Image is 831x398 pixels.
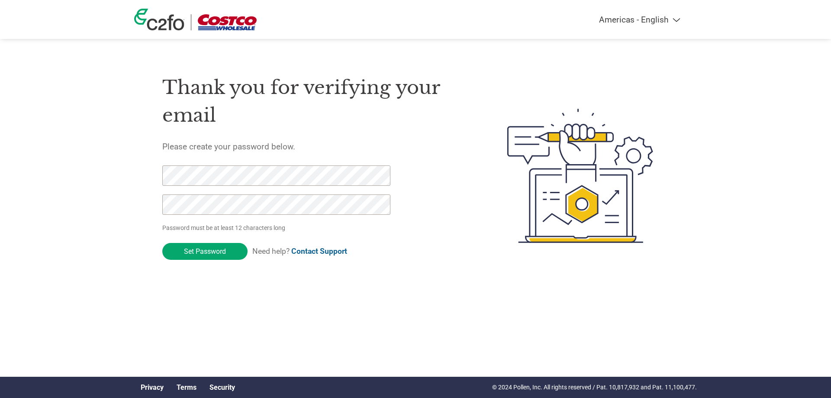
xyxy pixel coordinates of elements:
h5: Please create your password below. [162,142,466,152]
a: Contact Support [291,247,347,256]
img: c2fo logo [134,9,184,30]
a: Terms [177,383,196,392]
span: Need help? [252,247,347,256]
h1: Thank you for verifying your email [162,74,466,129]
input: Set Password [162,243,248,260]
img: Costco [198,14,257,30]
a: Privacy [141,383,164,392]
p: Password must be at least 12 characters long [162,223,393,233]
img: create-password [492,61,669,291]
a: Security [209,383,235,392]
p: © 2024 Pollen, Inc. All rights reserved / Pat. 10,817,932 and Pat. 11,100,477. [492,383,697,392]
